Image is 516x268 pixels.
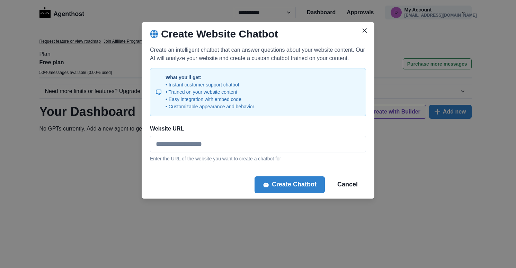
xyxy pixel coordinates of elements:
[166,74,254,81] p: What you'll get:
[150,125,362,133] label: Website URL
[329,176,366,193] button: Cancel
[359,25,370,36] button: Close
[150,155,366,162] p: Enter the URL of the website you want to create a chatbot for
[166,81,254,110] p: • Instant customer support chatbot • Trained on your website content • Easy integration with embe...
[150,46,366,62] p: Create an intelligent chatbot that can answer questions about your website content. Our AI will a...
[161,28,278,40] h2: Create Website Chatbot
[255,176,325,193] button: Create Chatbot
